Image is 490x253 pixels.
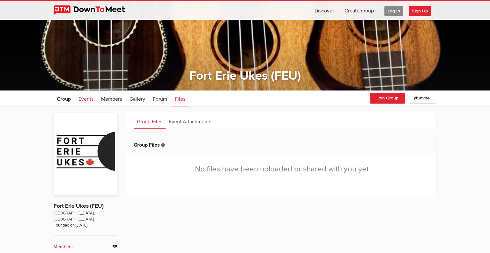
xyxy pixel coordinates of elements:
span: Members [101,96,122,102]
span: Founded on [DATE] [54,222,117,228]
a: Create group [339,1,379,20]
a: Fort Erie Ukes (FEU) [54,203,104,209]
span: 55 [112,243,117,250]
span: Log In [384,6,403,16]
a: Event Attachments [166,113,214,129]
a: Discover [309,1,339,20]
a: Gallery [126,90,148,106]
h2: Group Files [134,137,430,153]
a: Invite [409,93,436,104]
a: Log In [379,1,408,20]
span: [GEOGRAPHIC_DATA], [GEOGRAPHIC_DATA] [54,210,117,223]
img: Fort Erie Ukes (FEU) [54,113,117,195]
a: Sign Up [409,1,436,20]
b: Members [54,243,73,250]
div: No files have been uploaded or shared with you yet [127,153,436,185]
a: Fort Erie Ukes (FEU) [189,69,301,83]
span: Events [78,96,93,102]
a: Group Files [134,113,166,129]
a: Events [75,90,97,106]
button: Join Group [370,93,405,104]
span: Sign Up [409,6,431,16]
a: Forum [150,90,170,106]
a: Files [172,90,189,106]
span: Group [57,96,71,102]
a: Group [54,90,74,106]
a: Members 55 [54,243,117,250]
span: Files [175,96,185,102]
img: DownToMeet [54,5,135,15]
span: Forum [153,96,167,102]
a: Members [98,90,125,106]
span: Gallery [130,96,145,102]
